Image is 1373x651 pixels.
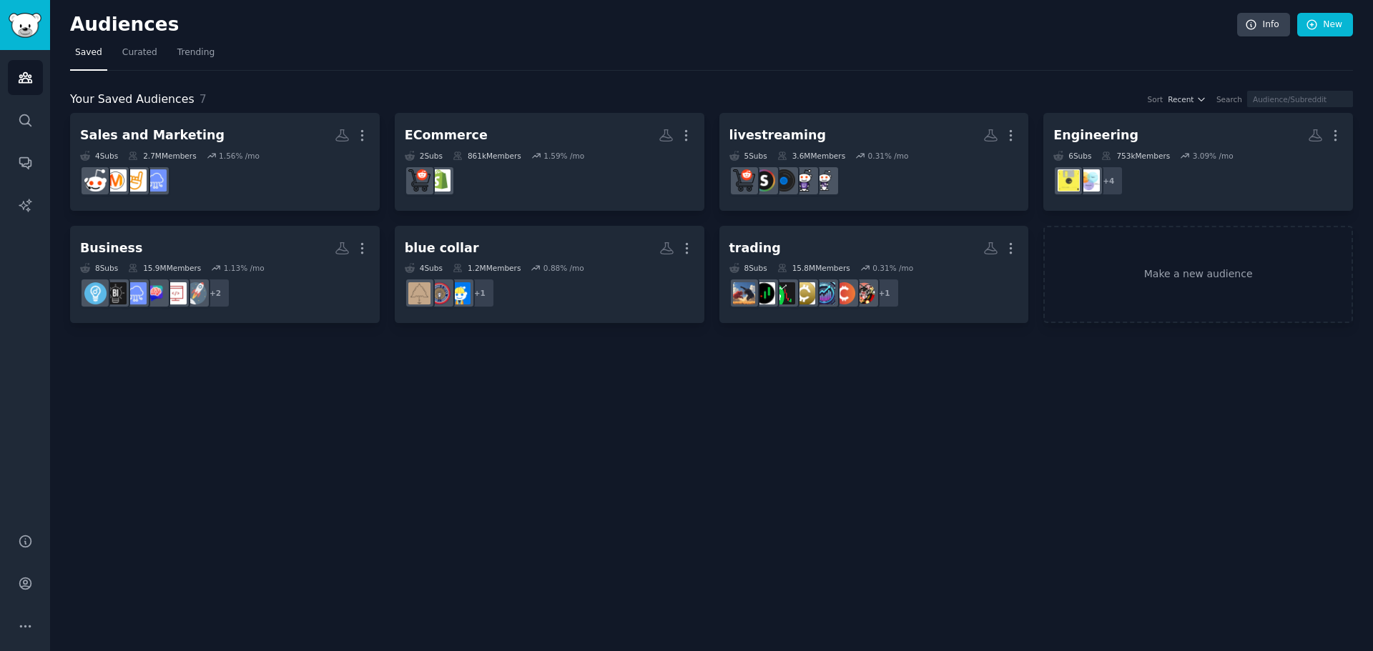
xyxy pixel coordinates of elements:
img: ProductManagement [1078,169,1100,192]
img: SaaS [124,282,147,304]
div: Business [80,239,142,257]
div: 1.13 % /mo [224,263,265,273]
img: FuturesTrading [733,282,755,304]
div: ECommerce [405,126,488,144]
div: Search [1216,94,1242,104]
a: Saved [70,41,107,71]
div: 4 Sub s [80,151,118,161]
span: Recent [1168,94,1194,104]
img: ExperiencedDevs [1058,169,1080,192]
div: livestreaming [729,126,827,144]
img: webdev [164,282,187,304]
img: electricians [408,282,430,304]
div: + 2 [200,278,230,308]
div: 1.59 % /mo [543,151,584,161]
div: 3.6M Members [777,151,845,161]
a: Info [1237,13,1290,37]
img: GummySearch logo [9,13,41,38]
img: Daytrading [753,282,775,304]
div: 3.09 % /mo [1193,151,1234,161]
div: 15.9M Members [128,263,201,273]
a: ECommerce2Subs861kMembers1.59% /moshopifyecommerce [395,113,704,211]
img: ChatGPTPromptGenius [144,282,167,304]
span: Trending [177,46,215,59]
a: Curated [117,41,162,71]
img: Trading [773,282,795,304]
div: 1.56 % /mo [219,151,260,161]
div: 861k Members [453,151,521,161]
a: trading8Subs15.8MMembers0.31% /mo+1AdoptMeTradingCryptoCurrencyStocksAndTradingCryptoCurrencyTrad... [719,226,1029,324]
div: + 1 [870,278,900,308]
img: sales [84,169,107,192]
img: LiveStreaming [773,169,795,192]
div: 0.88 % /mo [543,263,584,273]
a: Engineering6Subs753kMembers3.09% /mo+4ProductManagementExperiencedDevs [1043,113,1353,211]
img: startups [184,282,207,304]
div: 2.7M Members [128,151,196,161]
img: ecommerce [733,169,755,192]
button: Recent [1168,94,1206,104]
img: streaming [753,169,775,192]
img: marketing [104,169,127,192]
div: Sort [1148,94,1163,104]
input: Audience/Subreddit [1247,91,1353,107]
span: Your Saved Audiences [70,91,195,109]
a: Sales and Marketing4Subs2.7MMembers1.56% /moSaaSColdEmailAndSalesmarketingsales [70,113,380,211]
div: 4 Sub s [405,263,443,273]
div: 15.8M Members [777,263,850,273]
a: Business8Subs15.9MMembers1.13% /mo+2startupswebdevChatGPTPromptGeniusSaaSBusiness_IdeasEntrepreneur [70,226,380,324]
div: Engineering [1053,126,1138,144]
a: Make a new audience [1043,226,1353,324]
img: Entrepreneur [84,282,107,304]
img: ecommerce [408,169,430,192]
div: 0.31 % /mo [872,263,913,273]
a: livestreaming5Subs3.6MMembers0.31% /moTwitch_StartupTwitchLiveStreamingstreamingecommerce [719,113,1029,211]
img: Twitch [793,169,815,192]
div: 2 Sub s [405,151,443,161]
img: SaaS [144,169,167,192]
div: + 1 [465,278,495,308]
img: Business_Ideas [104,282,127,304]
img: ColdEmailAndSales [124,169,147,192]
div: 5 Sub s [729,151,767,161]
a: New [1297,13,1353,37]
a: blue collar4Subs1.2MMembers0.88% /mo+1ConstructionIBEWelectricians [395,226,704,324]
div: blue collar [405,239,479,257]
div: Sales and Marketing [80,126,225,144]
img: StocksAndTrading [813,282,835,304]
div: 6 Sub s [1053,151,1091,161]
div: 753k Members [1101,151,1170,161]
h2: Audiences [70,14,1237,36]
div: trading [729,239,781,257]
div: 8 Sub s [729,263,767,273]
span: Curated [122,46,157,59]
div: 8 Sub s [80,263,118,273]
img: CryptoCurrency [833,282,855,304]
a: Trending [172,41,220,71]
img: Construction [448,282,471,304]
div: 1.2M Members [453,263,521,273]
span: Saved [75,46,102,59]
img: AdoptMeTrading [853,282,875,304]
div: + 4 [1093,166,1123,196]
img: Twitch_Startup [813,169,835,192]
span: 7 [200,92,207,106]
img: shopify [428,169,451,192]
div: 0.31 % /mo [868,151,909,161]
img: IBEW [428,282,451,304]
img: CryptoCurrencyTrading [793,282,815,304]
